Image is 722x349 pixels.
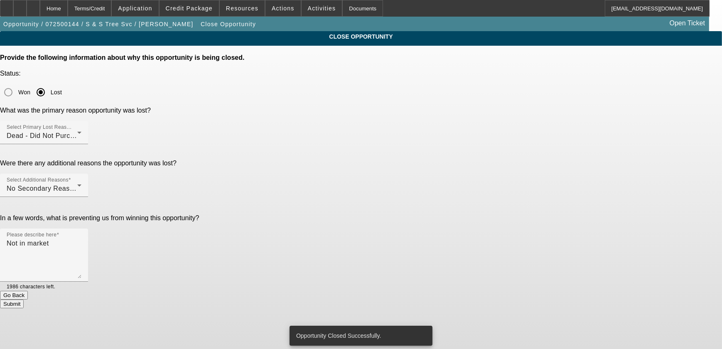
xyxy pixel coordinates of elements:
[199,17,258,32] button: Close Opportunity
[7,125,72,130] mat-label: Select Primary Lost Reason
[7,282,55,291] mat-hint: 1986 characters left.
[3,21,194,27] span: Opportunity / 072500144 / S & S Tree Svc / [PERSON_NAME]
[7,232,56,238] mat-label: Please describe here
[201,21,256,27] span: Close Opportunity
[308,5,336,12] span: Activities
[112,0,158,16] button: Application
[166,5,213,12] span: Credit Package
[7,132,85,139] span: Dead - Did Not Purchase
[272,5,295,12] span: Actions
[160,0,219,16] button: Credit Package
[290,326,429,346] div: Opportunity Closed Successfully.
[7,185,113,192] span: No Secondary Reason To Provide
[666,16,708,30] a: Open Ticket
[226,5,258,12] span: Resources
[49,88,62,96] label: Lost
[265,0,301,16] button: Actions
[7,177,69,183] mat-label: Select Additional Reasons
[6,33,716,40] span: CLOSE OPPORTUNITY
[118,5,152,12] span: Application
[302,0,342,16] button: Activities
[220,0,265,16] button: Resources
